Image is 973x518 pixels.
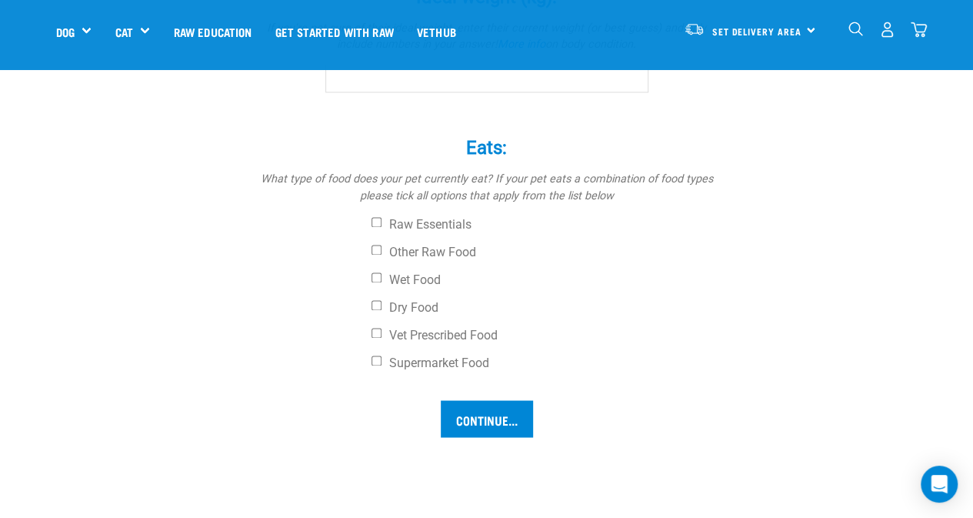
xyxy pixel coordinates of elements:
input: Continue... [441,400,533,437]
img: van-moving.png [684,22,705,36]
input: Other Raw Food [372,245,382,255]
span: Set Delivery Area [712,28,801,34]
input: Wet Food [372,272,382,282]
div: Open Intercom Messenger [921,466,958,503]
label: Dry Food [372,300,718,316]
img: home-icon-1@2x.png [848,22,863,36]
label: Wet Food [372,272,718,288]
p: What type of food does your pet currently eat? If your pet eats a combination of food types pleas... [256,171,718,204]
label: Other Raw Food [372,245,718,260]
label: Raw Essentials [372,217,718,232]
input: Dry Food [372,300,382,310]
label: Eats: [256,134,718,162]
a: Dog [56,23,75,41]
input: Vet Prescribed Food [372,328,382,338]
label: Vet Prescribed Food [372,328,718,343]
a: Cat [115,23,132,41]
input: Raw Essentials [372,217,382,227]
label: Supermarket Food [372,356,718,371]
a: Raw Education [162,1,263,62]
input: Supermarket Food [372,356,382,366]
img: user.png [879,22,895,38]
img: home-icon@2x.png [911,22,927,38]
a: Vethub [405,1,468,62]
a: Get started with Raw [264,1,405,62]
